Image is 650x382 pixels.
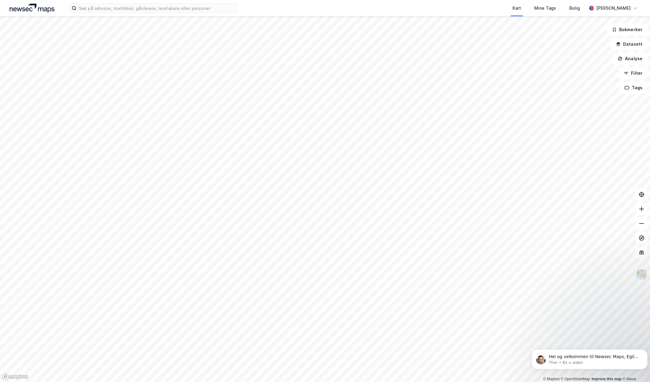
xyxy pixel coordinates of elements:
[613,53,648,65] button: Analyse
[543,377,560,381] a: Mapbox
[619,67,648,79] button: Filter
[596,5,631,12] div: [PERSON_NAME]
[534,5,556,12] div: Mine Tags
[561,377,590,381] a: OpenStreetMap
[513,5,521,12] div: Kart
[2,373,28,380] a: Mapbox homepage
[76,4,238,13] input: Søk på adresse, matrikkel, gårdeiere, leietakere eller personer
[619,82,648,94] button: Tags
[611,38,648,50] button: Datasett
[607,24,648,36] button: Bokmerker
[636,269,647,280] img: Z
[529,337,650,379] iframe: Intercom notifications melding
[10,4,54,13] img: logo.a4113a55bc3d86da70a041830d287a7e.svg
[569,5,580,12] div: Bolig
[592,377,622,381] a: Improve this map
